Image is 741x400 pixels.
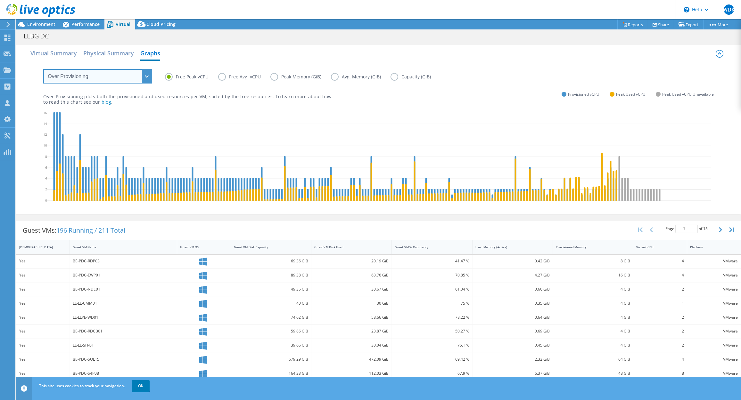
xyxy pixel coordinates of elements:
div: BE-PDC-EWP01 [73,272,174,279]
div: 8 GiB [556,258,630,265]
div: 75 % [395,300,469,307]
div: 58.66 GiB [314,314,389,321]
div: 4 GiB [556,286,630,293]
div: 8 [636,370,684,377]
div: VMware [690,272,738,279]
h1: LLBG DC [21,33,59,40]
div: 70.85 % [395,272,469,279]
div: 78.22 % [395,314,469,321]
a: Reports [617,20,648,29]
span: 196 Running / 211 Total [56,226,125,235]
div: 472.09 GiB [314,356,389,363]
div: VMware [690,300,738,307]
div: Yes [19,356,67,363]
div: VMware [690,328,738,335]
div: 63.76 GiB [314,272,389,279]
div: 41.47 % [395,258,469,265]
div: 4.27 GiB [475,272,550,279]
div: VMware [690,342,738,349]
div: 67.9 % [395,370,469,377]
div: VMware [690,258,738,265]
div: 0.64 GiB [475,314,550,321]
h2: Physical Summary [83,47,134,60]
div: 40 GiB [234,300,308,307]
div: VMware [690,314,738,321]
label: Free Peak vCPU [165,73,218,81]
div: 2 [636,342,684,349]
div: 0.42 GiB [475,258,550,265]
div: 64 GiB [556,356,630,363]
div: Virtual CPU [636,245,676,249]
div: 74.62 GiB [234,314,308,321]
label: Peak Memory (GiB) [270,73,331,81]
div: Yes [19,272,67,279]
div: 50.27 % [395,328,469,335]
div: Yes [19,370,67,377]
div: Guest VMs: [16,220,132,240]
div: 69.42 % [395,356,469,363]
div: VMware [690,286,738,293]
div: 164.33 GiB [234,370,308,377]
h2: Virtual Summary [30,47,77,60]
text: 14 [43,121,47,126]
a: OK [132,380,150,392]
span: Page of [665,225,708,233]
span: Provisioned vCPU [568,91,599,98]
div: LL-LL-SFR01 [73,342,174,349]
a: Export [674,20,704,29]
div: VMware [690,356,738,363]
text: 8 [45,154,47,158]
text: 6 [45,165,47,170]
div: Yes [19,342,67,349]
label: Avg. Memory (GiB) [331,73,391,81]
div: 2.32 GiB [475,356,550,363]
div: LL-LL-CMM01 [73,300,174,307]
div: 16 GiB [556,272,630,279]
text: 12 [43,132,47,137]
div: [DEMOGRAPHIC_DATA] [19,245,59,249]
div: 20.19 GiB [314,258,389,265]
label: Capacity (GiB) [391,73,440,81]
div: 0.45 GiB [475,342,550,349]
div: 4 [636,356,684,363]
a: blog [102,99,111,105]
div: 48 GiB [556,370,630,377]
text: 0 [45,198,47,202]
div: 30.04 GiB [314,342,389,349]
p: Over-Provisioning plots both the provisioned and used resources per VM, sorted by the free resour... [43,94,332,105]
div: 75.1 % [395,342,469,349]
div: 4 GiB [556,328,630,335]
text: 10 [43,143,47,148]
div: BE-PDC-S4P08 [73,370,174,377]
input: jump to page [675,225,698,233]
div: Guest VM % Occupancy [395,245,461,249]
div: Yes [19,286,67,293]
div: 0.35 GiB [475,300,550,307]
div: 69.36 GiB [234,258,308,265]
div: BE-PDC-NDE01 [73,286,174,293]
svg: \n [684,7,689,12]
div: 679.29 GiB [234,356,308,363]
div: Used Memory (Active) [475,245,542,249]
text: 2 [45,187,47,191]
div: VMware [690,370,738,377]
div: Guest VM Name [73,245,166,249]
div: Yes [19,314,67,321]
div: Yes [19,258,67,265]
div: 0.69 GiB [475,328,550,335]
div: Guest VM OS [180,245,220,249]
div: BE-PDC-SQL15 [73,356,174,363]
span: Environment [27,21,55,27]
div: 2 [636,314,684,321]
span: Peak Used vCPU [616,91,646,98]
text: 16 [43,110,47,115]
div: LL-LLPE-WD01 [73,314,174,321]
div: 1 [636,300,684,307]
span: Peak Used vCPU Unavailable [662,91,714,98]
div: 61.34 % [395,286,469,293]
h2: Graphs [140,47,160,61]
div: Yes [19,328,67,335]
div: 39.66 GiB [234,342,308,349]
div: 4 [636,258,684,265]
span: This site uses cookies to track your navigation. [39,383,125,388]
